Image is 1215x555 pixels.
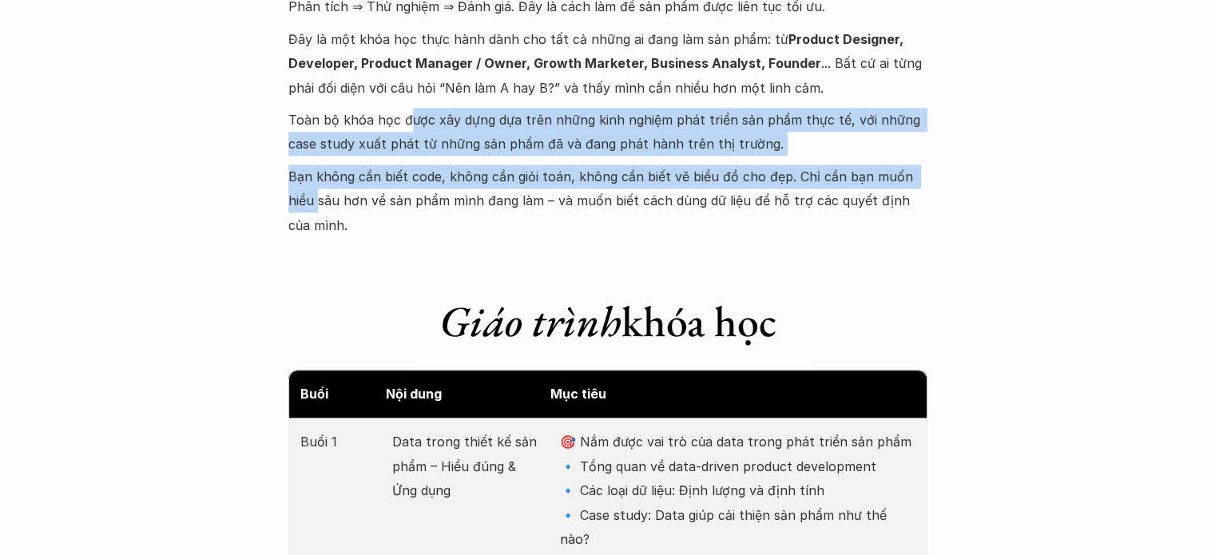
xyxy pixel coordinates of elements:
p: Toàn bộ khóa học được xây dựng dựa trên những kinh nghiệm phát triển sản phẩm thực tế, với những ... [288,108,927,157]
p: Data trong thiết kế sản phẩm – Hiểu đúng & Ứng dụng [392,430,544,502]
strong: Nội dung [386,386,442,402]
p: Bạn không cần biết code, không cần giỏi toán, không cần biết vẽ biểu đồ cho đẹp. Chỉ cần bạn muốn... [288,165,927,237]
strong: Mục tiêu [550,386,606,402]
em: Giáo trình [439,293,621,349]
p: Đây là một khóa học thực hành dành cho tất cả những ai đang làm sản phẩm: từ ... Bất cứ ai từng p... [288,27,927,100]
strong: Buổi [300,386,328,402]
h1: khóa học [288,295,927,347]
p: Buổi 1 [300,430,376,454]
p: 🎯 Nắm được vai trò của data trong phát triển sản phẩm 🔹 Tổng quan về data-driven product developm... [560,430,915,551]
